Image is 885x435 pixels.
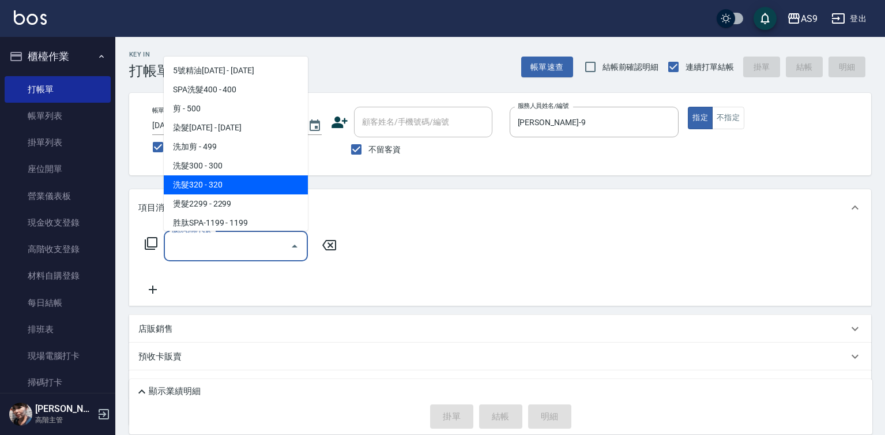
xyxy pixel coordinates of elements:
a: 每日結帳 [5,290,111,316]
a: 帳單列表 [5,103,111,129]
span: 結帳前確認明細 [602,61,659,73]
a: 排班表 [5,316,111,343]
span: 洗髮300 - 300 [164,156,308,175]
label: 帳單日期 [152,106,176,115]
p: 店販銷售 [138,323,173,335]
button: save [754,7,777,30]
button: Close [285,237,304,256]
a: 材料自購登錄 [5,262,111,289]
span: 洗加剪 - 499 [164,137,308,156]
span: SPA洗髮400 - 400 [164,80,308,99]
button: AS9 [782,7,822,31]
p: 顯示業績明細 [149,385,201,397]
button: 不指定 [712,107,744,129]
div: AS9 [801,12,818,26]
a: 掃碼打卡 [5,369,111,396]
p: 其他付款方式 [138,378,196,391]
h2: Key In [129,51,171,58]
a: 現場電腦打卡 [5,343,111,369]
p: 高階主管 [35,415,94,425]
h3: 打帳單 [129,63,171,79]
div: 店販銷售 [129,315,871,343]
input: YYYY/MM/DD hh:mm [152,116,296,135]
span: 5號精油[DATE] - [DATE] [164,61,308,80]
a: 打帳單 [5,76,111,103]
a: 高階收支登錄 [5,236,111,262]
span: 連續打單結帳 [686,61,734,73]
button: 指定 [688,107,713,129]
p: 項目消費 [138,202,173,214]
img: Person [9,403,32,426]
a: 座位開單 [5,156,111,182]
button: 登出 [827,8,871,29]
button: 櫃檯作業 [5,42,111,72]
span: 胜肽SPA-1199 - 1199 [164,213,308,232]
span: 染髮[DATE] - [DATE] [164,118,308,137]
a: 掛單列表 [5,129,111,156]
button: 帳單速查 [521,57,573,78]
span: 燙髮2299 - 2299 [164,194,308,213]
a: 現金收支登錄 [5,209,111,236]
span: 剪 - 500 [164,99,308,118]
img: Logo [14,10,47,25]
div: 其他付款方式 [129,370,871,398]
span: 洗髮320 - 320 [164,175,308,194]
a: 營業儀表板 [5,183,111,209]
h5: [PERSON_NAME] [35,403,94,415]
div: 預收卡販賣 [129,343,871,370]
span: 不留客資 [368,144,401,156]
button: Choose date, selected date is 2025-10-05 [301,112,329,140]
p: 預收卡販賣 [138,351,182,363]
label: 服務人員姓名/編號 [518,102,568,110]
div: 項目消費 [129,189,871,226]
